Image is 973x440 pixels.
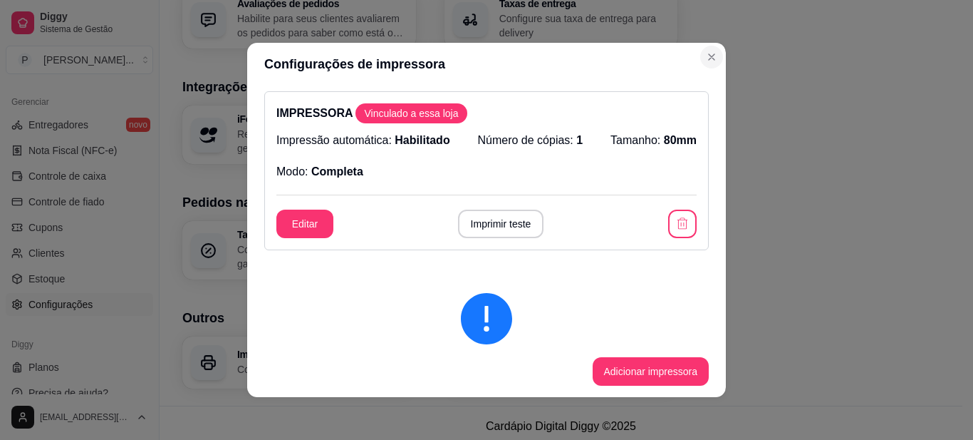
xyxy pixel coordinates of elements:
[311,165,363,178] span: Completa
[700,46,723,68] button: Close
[247,43,726,86] header: Configurações de impressora
[395,134,449,146] span: Habilitado
[576,134,583,146] span: 1
[593,357,709,386] button: Adicionar impressora
[276,132,450,149] p: Impressão automática:
[276,210,333,238] button: Editar
[664,134,697,146] span: 80mm
[461,293,512,344] span: exclamation-circle
[478,132,583,149] p: Número de cópias:
[610,132,697,149] p: Tamanho:
[276,103,697,123] p: IMPRESSORA
[358,106,464,121] span: Vinculado a essa loja
[276,163,363,180] p: Modo:
[458,210,544,238] button: Imprimir teste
